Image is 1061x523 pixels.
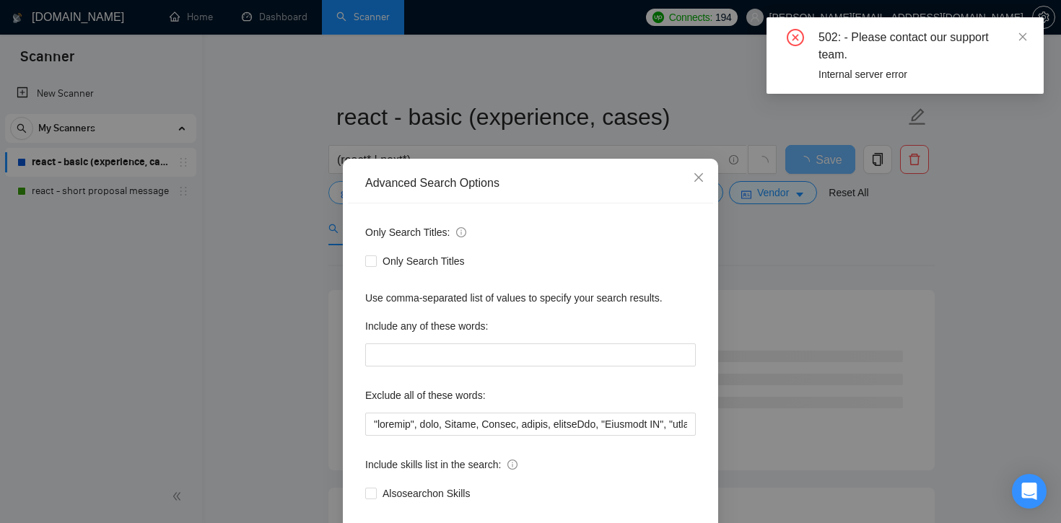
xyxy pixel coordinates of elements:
[456,227,466,237] span: info-circle
[377,253,471,269] span: Only Search Titles
[507,460,518,470] span: info-circle
[377,485,476,501] span: Also search on Skills
[365,224,466,240] span: Only Search Titles:
[1012,474,1047,509] div: Open Intercom Messenger
[693,172,704,183] span: close
[1018,32,1028,42] span: close
[818,29,1026,63] div: 502: - Please contact our support team.
[787,29,804,46] span: close-circle
[365,290,696,306] div: Use comma-separated list of values to specify your search results.
[818,66,1026,82] div: Internal server error
[365,457,518,473] span: Include skills list in the search:
[365,384,486,407] label: Exclude all of these words:
[679,159,718,198] button: Close
[365,175,696,191] div: Advanced Search Options
[365,315,488,338] label: Include any of these words:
